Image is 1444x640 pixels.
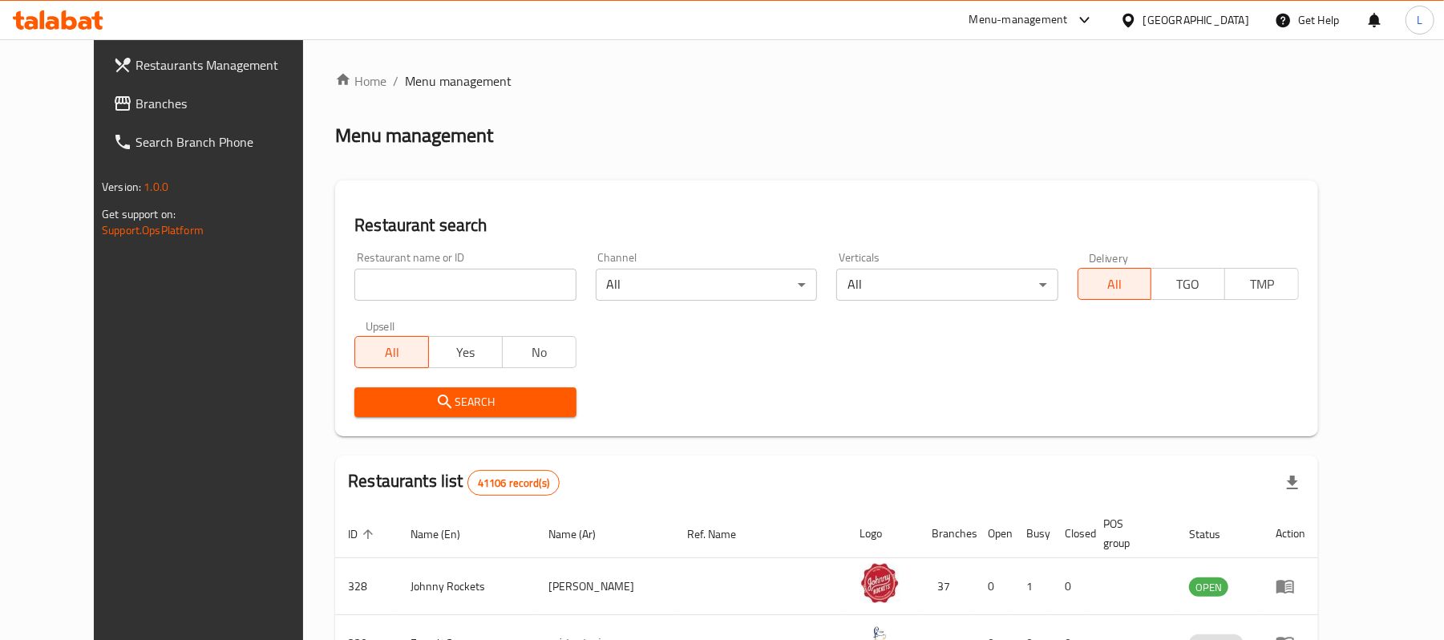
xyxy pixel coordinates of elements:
[1276,577,1305,596] div: Menu
[836,269,1058,301] div: All
[975,558,1013,615] td: 0
[1158,273,1219,296] span: TGO
[1151,268,1225,300] button: TGO
[1417,11,1422,29] span: L
[393,71,398,91] li: /
[102,220,204,241] a: Support.OpsPlatform
[335,71,386,91] a: Home
[1089,252,1129,263] label: Delivery
[919,558,975,615] td: 37
[467,470,560,496] div: Total records count
[1273,464,1312,502] div: Export file
[1013,558,1052,615] td: 1
[354,387,576,417] button: Search
[975,509,1013,558] th: Open
[398,558,536,615] td: Johnny Rockets
[509,341,570,364] span: No
[1013,509,1052,558] th: Busy
[100,46,335,84] a: Restaurants Management
[348,469,560,496] h2: Restaurants list
[1052,558,1090,615] td: 0
[136,132,322,152] span: Search Branch Phone
[536,558,675,615] td: [PERSON_NAME]
[136,55,322,75] span: Restaurants Management
[100,123,335,161] a: Search Branch Phone
[411,525,481,544] span: Name (En)
[860,563,900,603] img: Johnny Rockets
[1078,268,1152,300] button: All
[354,213,1299,237] h2: Restaurant search
[100,84,335,123] a: Branches
[1189,577,1228,597] div: OPEN
[405,71,512,91] span: Menu management
[1143,11,1249,29] div: [GEOGRAPHIC_DATA]
[1263,509,1318,558] th: Action
[969,10,1068,30] div: Menu-management
[335,71,1318,91] nav: breadcrumb
[1085,273,1146,296] span: All
[366,320,395,331] label: Upsell
[367,392,563,412] span: Search
[102,204,176,225] span: Get support on:
[1224,268,1299,300] button: TMP
[688,525,758,544] span: Ref. Name
[354,336,429,368] button: All
[468,476,559,491] span: 41106 record(s)
[435,341,496,364] span: Yes
[136,94,322,113] span: Branches
[144,176,168,197] span: 1.0.0
[1103,514,1157,553] span: POS group
[1189,578,1228,597] span: OPEN
[847,509,919,558] th: Logo
[502,336,576,368] button: No
[335,558,398,615] td: 328
[335,123,493,148] h2: Menu management
[348,525,378,544] span: ID
[1232,273,1292,296] span: TMP
[548,525,617,544] span: Name (Ar)
[596,269,817,301] div: All
[428,336,503,368] button: Yes
[362,341,423,364] span: All
[102,176,141,197] span: Version:
[354,269,576,301] input: Search for restaurant name or ID..
[919,509,975,558] th: Branches
[1189,525,1241,544] span: Status
[1052,509,1090,558] th: Closed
